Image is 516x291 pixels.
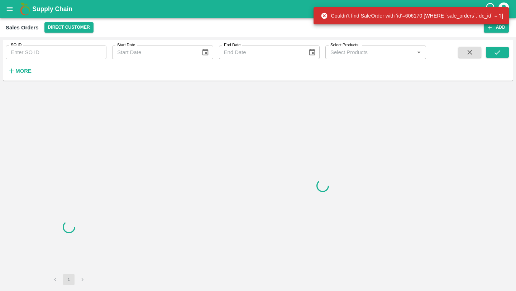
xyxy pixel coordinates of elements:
input: Start Date [112,46,196,59]
div: Sales Orders [6,23,39,32]
button: Select DC [44,22,94,33]
button: Open [414,48,424,57]
label: Select Products [330,42,358,48]
img: logo [18,2,32,16]
label: End Date [224,42,240,48]
strong: More [15,68,32,74]
label: Start Date [117,42,135,48]
button: open drawer [1,1,18,17]
button: Add [484,22,509,33]
label: SO ID [11,42,21,48]
button: More [6,65,33,77]
button: page 1 [63,274,75,285]
div: account of current user [497,1,510,16]
input: Enter SO ID [6,46,106,59]
a: Supply Chain [32,4,485,14]
div: Couldn't find SaleOrder with 'id'=606170 [WHERE `sale_orders`.`dc_id` = ?] [321,9,503,22]
b: Supply Chain [32,5,72,13]
button: Choose date [199,46,212,59]
nav: pagination navigation [48,274,89,285]
button: Choose date [305,46,319,59]
div: customer-support [485,3,497,15]
input: End Date [219,46,302,59]
input: Select Products [328,48,412,57]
